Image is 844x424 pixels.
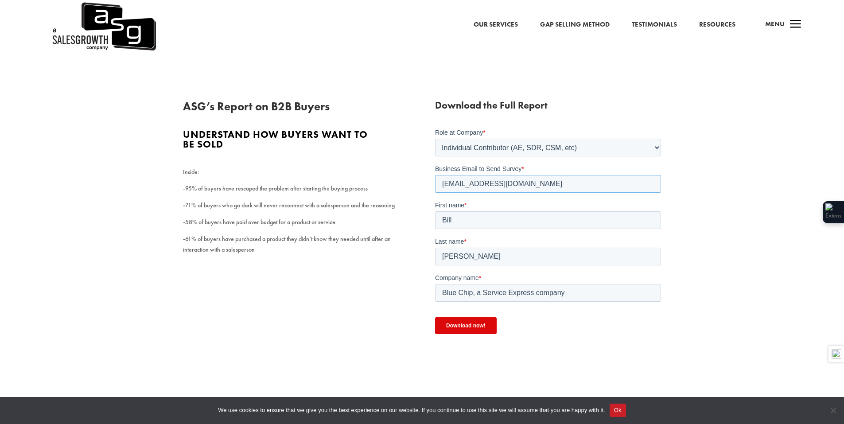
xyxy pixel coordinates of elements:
[435,128,661,350] iframe: Form 0
[825,203,841,221] img: Extension Icon
[540,19,610,31] a: Gap Selling Method
[183,217,409,234] p: -58% of buyers have paid over budget for a product or service
[183,183,409,200] p: -95% of buyers have rescoped the problem after starting the buying process
[474,19,518,31] a: Our Services
[183,200,409,217] p: -71% of buyers who go dark will never reconnect with a salesperson and the reasoning
[218,406,605,415] span: We use cookies to ensure that we give you the best experience on our website. If you continue to ...
[210,391,635,407] h2: Need to EQUIP your sellers for a downturn?
[183,167,409,184] p: Inside:
[183,234,409,255] p: -61% of buyers have purchased a product they didn’t know they needed until after an interaction w...
[787,16,805,34] span: a
[183,99,330,114] span: ASG’s Report on B2B Buyers
[828,406,837,415] span: No
[632,19,677,31] a: Testimonials
[699,19,735,31] a: Resources
[435,101,661,115] h3: Download the Full Report
[765,19,785,28] span: Menu
[183,128,368,151] span: Understand how buyers want to be sold
[610,404,626,417] button: Ok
